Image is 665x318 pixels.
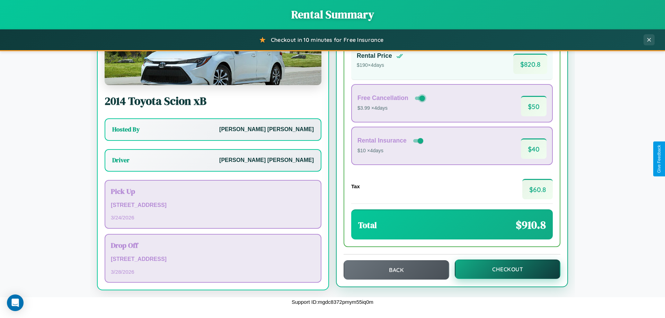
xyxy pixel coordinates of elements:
[111,240,315,250] h3: Drop Off
[357,137,407,144] h4: Rental Insurance
[111,213,315,222] p: 3 / 24 / 2026
[357,146,425,155] p: $10 × 4 days
[292,297,373,307] p: Support ID: mgdc8372pmym55iq0m
[357,94,408,102] h4: Free Cancellation
[357,52,392,60] h4: Rental Price
[112,125,140,134] h3: Hosted By
[271,36,383,43] span: Checkout in 10 minutes for Free Insurance
[513,54,547,74] span: $ 820.8
[344,260,449,280] button: Back
[219,155,314,165] p: [PERSON_NAME] [PERSON_NAME]
[455,260,560,279] button: Checkout
[351,183,360,189] h4: Tax
[657,145,662,173] div: Give Feedback
[357,104,426,113] p: $3.99 × 4 days
[7,294,24,311] div: Open Intercom Messenger
[111,200,315,210] p: [STREET_ADDRESS]
[111,267,315,276] p: 3 / 28 / 2026
[522,179,553,199] span: $ 60.8
[112,156,130,164] h3: Driver
[521,138,547,159] span: $ 40
[111,254,315,264] p: [STREET_ADDRESS]
[7,7,658,22] h1: Rental Summary
[219,125,314,135] p: [PERSON_NAME] [PERSON_NAME]
[111,186,315,196] h3: Pick Up
[105,93,321,109] h2: 2014 Toyota Scion xB
[516,217,546,233] span: $ 910.8
[357,61,403,70] p: $ 190 × 4 days
[521,96,547,116] span: $ 50
[358,219,377,231] h3: Total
